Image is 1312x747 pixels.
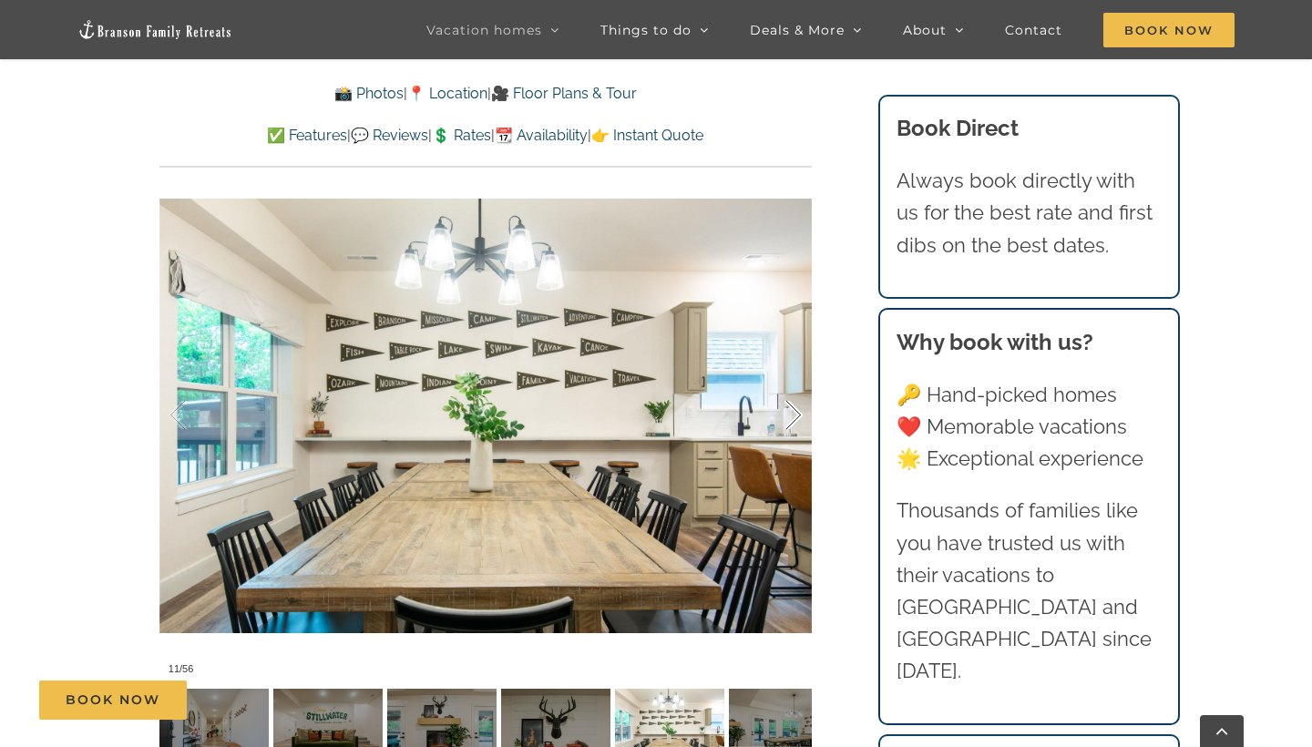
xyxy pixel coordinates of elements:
span: Book Now [66,692,160,708]
p: Thousands of families like you have trusted us with their vacations to [GEOGRAPHIC_DATA] and [GEO... [897,495,1163,687]
p: | | [159,82,812,106]
a: 📍 Location [407,85,487,102]
span: Contact [1005,24,1062,36]
a: 👉 Instant Quote [591,127,703,144]
b: Book Direct [897,115,1019,141]
span: Things to do [600,24,692,36]
p: | | | | [159,124,812,148]
h3: Why book with us? [897,326,1163,359]
a: 📆 Availability [495,127,588,144]
a: Book Now [39,680,187,720]
a: 💲 Rates [432,127,491,144]
span: Vacation homes [426,24,542,36]
a: ✅ Features [267,127,347,144]
span: Deals & More [750,24,845,36]
span: About [903,24,947,36]
span: Book Now [1103,13,1235,47]
p: Always book directly with us for the best rate and first dibs on the best dates. [897,165,1163,261]
a: 📸 Photos [334,85,404,102]
img: Branson Family Retreats Logo [77,19,232,40]
a: 💬 Reviews [351,127,428,144]
a: 🎥 Floor Plans & Tour [491,85,637,102]
p: 🔑 Hand-picked homes ❤️ Memorable vacations 🌟 Exceptional experience [897,379,1163,476]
